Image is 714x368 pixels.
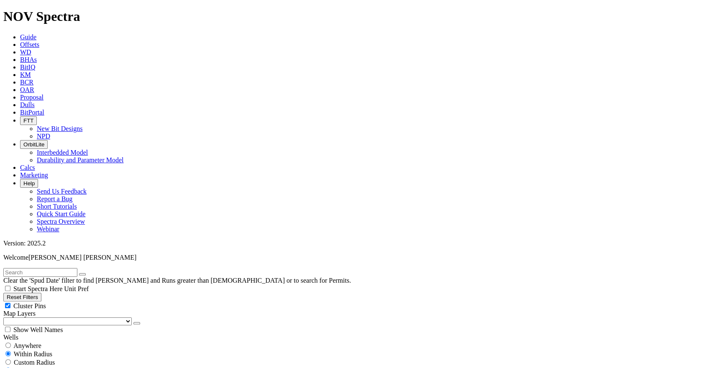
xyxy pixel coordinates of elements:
a: NPD [37,133,50,140]
a: Dulls [20,101,35,108]
span: Anywhere [13,342,41,349]
a: Spectra Overview [37,218,85,225]
div: Wells [3,334,711,341]
a: BitPortal [20,109,44,116]
span: Start Spectra Here [13,285,62,292]
a: BHAs [20,56,37,63]
span: Clear the 'Spud Date' filter to find [PERSON_NAME] and Runs greater than [DEMOGRAPHIC_DATA] or to... [3,277,351,284]
span: Show Well Names [13,326,63,333]
span: Custom Radius [14,359,55,366]
a: Quick Start Guide [37,210,85,217]
span: Cluster Pins [13,302,46,309]
div: Version: 2025.2 [3,240,711,247]
span: Help [23,180,35,187]
a: Calcs [20,164,35,171]
a: New Bit Designs [37,125,82,132]
a: Marketing [20,171,48,179]
a: BitIQ [20,64,35,71]
a: Durability and Parameter Model [37,156,124,164]
a: Proposal [20,94,44,101]
a: Guide [20,33,36,41]
span: Map Layers [3,310,36,317]
a: BCR [20,79,33,86]
a: Report a Bug [37,195,72,202]
button: OrbitLite [20,140,48,149]
a: Webinar [37,225,59,233]
a: WD [20,49,31,56]
span: Unit Pref [64,285,89,292]
a: Offsets [20,41,39,48]
span: FTT [23,118,33,124]
button: FTT [20,116,37,125]
a: Send Us Feedback [37,188,87,195]
span: [PERSON_NAME] [PERSON_NAME] [28,254,136,261]
a: OAR [20,86,34,93]
h1: NOV Spectra [3,9,711,24]
button: Reset Filters [3,293,41,302]
p: Welcome [3,254,711,261]
span: OrbitLite [23,141,44,148]
input: Search [3,268,77,277]
span: Within Radius [14,350,52,358]
a: Interbedded Model [37,149,88,156]
a: Short Tutorials [37,203,77,210]
a: KM [20,71,31,78]
button: Help [20,179,38,188]
input: Start Spectra Here [5,286,10,291]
